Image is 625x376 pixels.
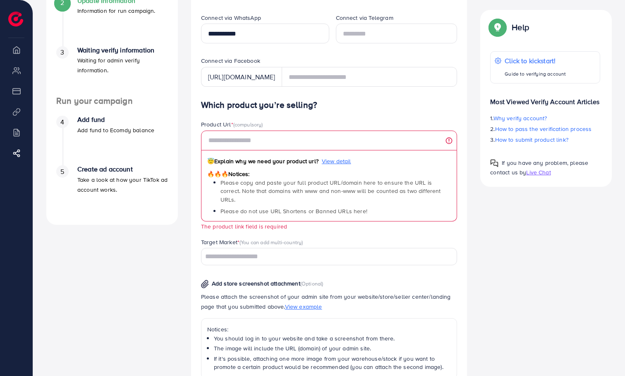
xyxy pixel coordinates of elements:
li: If it's possible, attaching one more image from your warehouse/stock if you want to promote a cer... [214,355,451,371]
span: Please do not use URL Shortens or Banned URLs here! [220,207,367,215]
p: Waiting for admin verify information. [77,55,168,75]
span: 4 [60,117,64,127]
label: Product Url [201,120,263,129]
img: Popup guide [490,20,505,35]
p: Take a look at how your TikTok ad account works. [77,175,168,195]
span: Please copy and paste your full product URL/domain here to ensure the URL is correct. Note that d... [220,178,441,204]
span: 3 [60,48,64,57]
span: (You can add multi-country) [239,238,303,246]
li: Create ad account [46,165,178,215]
li: The image will include the URL (domain) of your admin site. [214,344,451,352]
label: Connect via Telegram [336,14,393,22]
input: Search for option [202,250,447,263]
li: You should log in to your website and take a screenshot from there. [214,334,451,343]
span: (compulsory) [233,121,263,128]
div: Search for option [201,248,457,265]
div: [URL][DOMAIN_NAME] [201,67,282,87]
li: Add fund [46,116,178,165]
p: Most Viewed Verify Account Articles [490,90,600,107]
h4: Waiting verify information [77,46,168,54]
span: View example [285,302,322,311]
p: Add fund to Ecomdy balance [77,125,154,135]
label: Connect via WhatsApp [201,14,261,22]
span: Notices: [207,170,250,178]
h4: Run your campaign [46,96,178,106]
h4: Which product you’re selling? [201,100,457,110]
p: Click to kickstart! [505,56,566,66]
p: 1. [490,113,600,123]
span: View detail [322,157,351,165]
span: If you have any problem, please contact us by [490,159,588,176]
p: Please attach the screenshot of your admin site from your website/store/seller center/landing pag... [201,292,457,312]
small: The product link field is required [201,222,287,230]
span: Add store screenshot attachment [212,279,300,288]
span: (Optional) [300,280,323,287]
img: Popup guide [490,159,498,167]
h4: Create ad account [77,165,168,173]
img: img [201,280,209,288]
li: Waiting verify information [46,46,178,96]
span: 😇 [207,157,214,165]
span: Live Chat [526,168,551,176]
iframe: Chat [590,339,619,370]
span: Explain why we need your product url? [207,157,318,165]
p: Notices: [207,324,451,334]
span: How to submit product link? [495,136,568,144]
p: Information for run campaign. [77,6,156,16]
p: 3. [490,135,600,145]
p: Guide to verifying account [505,69,566,79]
span: Why verify account? [493,114,547,122]
label: Connect via Facebook [201,57,260,65]
p: 2. [490,124,600,134]
p: Help [512,22,529,32]
h4: Add fund [77,116,154,124]
label: Target Market [201,238,303,246]
img: logo [8,12,23,26]
span: How to pass the verification process [495,125,592,133]
span: 5 [60,167,64,176]
span: 🔥🔥🔥 [207,170,228,178]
